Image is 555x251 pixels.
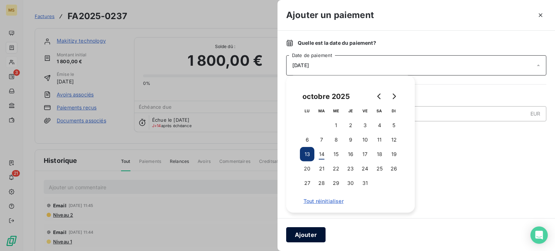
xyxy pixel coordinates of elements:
div: Open Intercom Messenger [530,226,548,244]
button: 4 [372,118,387,133]
button: Go to next month [387,89,401,104]
span: [DATE] [292,62,309,68]
button: 3 [358,118,372,133]
button: 20 [300,161,314,176]
button: 30 [343,176,358,190]
button: 6 [300,133,314,147]
button: 25 [372,161,387,176]
span: Tout réinitialiser [304,198,397,204]
button: 21 [314,161,329,176]
button: 23 [343,161,358,176]
button: 7 [314,133,329,147]
button: 15 [329,147,343,161]
span: Nouveau solde dû : [286,127,546,134]
button: 8 [329,133,343,147]
th: samedi [372,104,387,118]
div: octobre 2025 [300,91,352,102]
button: Go to previous month [372,89,387,104]
button: 27 [300,176,314,190]
button: Ajouter [286,227,326,242]
button: 26 [387,161,401,176]
button: 9 [343,133,358,147]
button: 17 [358,147,372,161]
span: Quelle est la date du paiement ? [298,39,376,47]
button: 5 [387,118,401,133]
th: vendredi [358,104,372,118]
button: 11 [372,133,387,147]
th: lundi [300,104,314,118]
button: 16 [343,147,358,161]
button: 31 [358,176,372,190]
th: jeudi [343,104,358,118]
button: 19 [387,147,401,161]
button: 24 [358,161,372,176]
th: dimanche [387,104,401,118]
button: 29 [329,176,343,190]
button: 10 [358,133,372,147]
button: 13 [300,147,314,161]
button: 28 [314,176,329,190]
button: 1 [329,118,343,133]
button: 12 [387,133,401,147]
th: mercredi [329,104,343,118]
button: 14 [314,147,329,161]
h3: Ajouter un paiement [286,9,374,22]
button: 22 [329,161,343,176]
th: mardi [314,104,329,118]
button: 18 [372,147,387,161]
button: 2 [343,118,358,133]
